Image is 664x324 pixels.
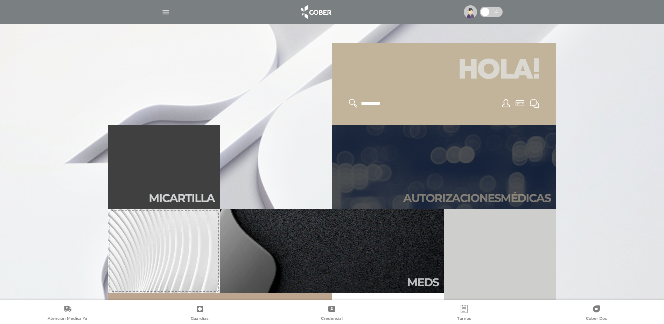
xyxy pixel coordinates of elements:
img: profile-placeholder.svg [464,5,477,19]
span: Credencial [321,316,343,322]
a: Meds [220,209,444,293]
span: Atención Médica Ya [48,316,87,322]
span: Turnos [457,316,471,322]
a: Micartilla [108,125,220,209]
h2: Autori zaciones médicas [403,191,551,205]
a: Guardias [134,305,266,323]
h2: Meds [407,276,439,289]
img: Cober_menu-lines-white.svg [161,8,170,16]
h2: Mi car tilla [149,191,215,205]
span: Guardias [191,316,209,322]
a: Cober Doc [530,305,663,323]
a: Atención Médica Ya [1,305,134,323]
a: Credencial [266,305,398,323]
a: Autorizacionesmédicas [332,125,556,209]
img: logo_cober_home-white.png [297,4,334,20]
span: Cober Doc [586,316,607,322]
a: Turnos [398,305,530,323]
h1: Hola! [341,51,548,90]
